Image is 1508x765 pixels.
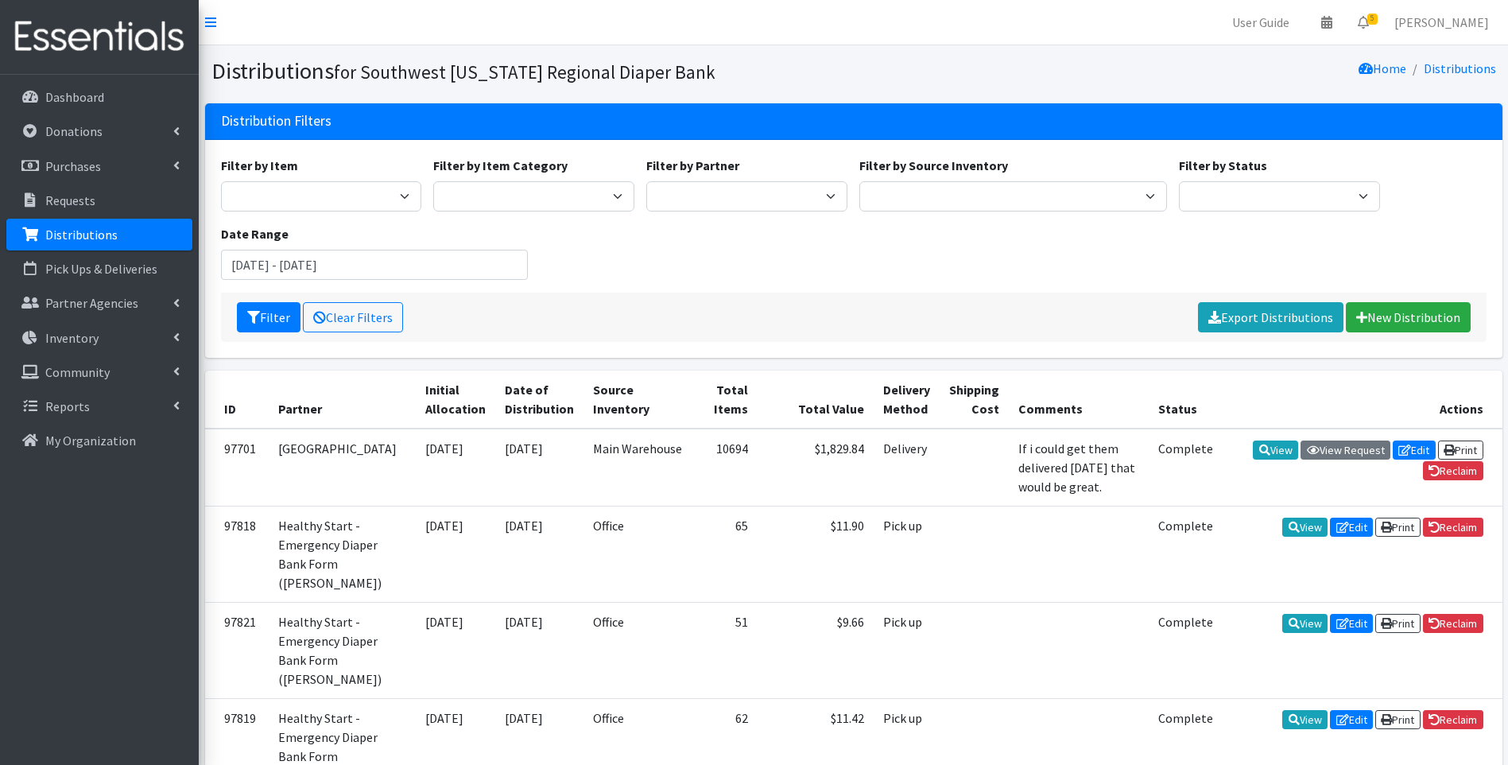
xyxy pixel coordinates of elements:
[1375,710,1421,729] a: Print
[697,506,758,602] td: 65
[269,602,416,698] td: Healthy Start - Emergency Diaper Bank Form ([PERSON_NAME])
[758,371,874,429] th: Total Value
[1009,371,1149,429] th: Comments
[1219,6,1302,38] a: User Guide
[416,506,495,602] td: [DATE]
[583,506,697,602] td: Office
[45,192,95,208] p: Requests
[697,371,758,429] th: Total Items
[45,158,101,174] p: Purchases
[1330,614,1373,633] a: Edit
[1330,710,1373,729] a: Edit
[6,10,192,64] img: HumanEssentials
[1367,14,1378,25] span: 5
[1223,371,1502,429] th: Actions
[1253,441,1298,460] a: View
[758,602,874,698] td: $9.66
[940,371,1009,429] th: Shipping Cost
[646,156,739,175] label: Filter by Partner
[6,322,192,354] a: Inventory
[211,57,848,85] h1: Distributions
[1423,614,1483,633] a: Reclaim
[1149,506,1223,602] td: Complete
[1301,441,1390,460] a: View Request
[221,113,331,130] h3: Distribution Filters
[1282,614,1328,633] a: View
[1423,518,1483,537] a: Reclaim
[758,506,874,602] td: $11.90
[416,602,495,698] td: [DATE]
[874,429,940,507] td: Delivery
[6,150,192,182] a: Purchases
[758,429,874,507] td: $1,829.84
[1424,60,1496,76] a: Distributions
[269,371,416,429] th: Partner
[205,506,269,602] td: 97818
[6,356,192,388] a: Community
[1282,710,1328,729] a: View
[1282,518,1328,537] a: View
[874,371,940,429] th: Delivery Method
[6,81,192,113] a: Dashboard
[6,287,192,319] a: Partner Agencies
[45,330,99,346] p: Inventory
[6,115,192,147] a: Donations
[495,602,583,698] td: [DATE]
[1359,60,1406,76] a: Home
[6,390,192,422] a: Reports
[205,371,269,429] th: ID
[221,224,289,243] label: Date Range
[416,429,495,507] td: [DATE]
[45,123,103,139] p: Donations
[1423,710,1483,729] a: Reclaim
[221,156,298,175] label: Filter by Item
[237,302,300,332] button: Filter
[1149,429,1223,507] td: Complete
[334,60,715,83] small: for Southwest [US_STATE] Regional Diaper Bank
[45,398,90,414] p: Reports
[221,250,529,280] input: January 1, 2011 - December 31, 2011
[1149,371,1223,429] th: Status
[416,371,495,429] th: Initial Allocation
[45,364,110,380] p: Community
[6,425,192,456] a: My Organization
[1198,302,1343,332] a: Export Distributions
[1375,614,1421,633] a: Print
[6,184,192,216] a: Requests
[583,371,697,429] th: Source Inventory
[697,602,758,698] td: 51
[6,219,192,250] a: Distributions
[1382,6,1502,38] a: [PERSON_NAME]
[495,429,583,507] td: [DATE]
[1375,518,1421,537] a: Print
[495,506,583,602] td: [DATE]
[45,433,136,449] p: My Organization
[583,602,697,698] td: Office
[45,261,157,277] p: Pick Ups & Deliveries
[45,89,104,105] p: Dashboard
[1345,6,1382,38] a: 5
[269,506,416,602] td: Healthy Start - Emergency Diaper Bank Form ([PERSON_NAME])
[1149,602,1223,698] td: Complete
[6,253,192,285] a: Pick Ups & Deliveries
[1346,302,1471,332] a: New Distribution
[205,429,269,507] td: 97701
[1393,441,1436,460] a: Edit
[1438,441,1483,460] a: Print
[697,429,758,507] td: 10694
[269,429,416,507] td: [GEOGRAPHIC_DATA]
[205,602,269,698] td: 97821
[874,506,940,602] td: Pick up
[1423,461,1483,480] a: Reclaim
[1179,156,1267,175] label: Filter by Status
[859,156,1008,175] label: Filter by Source Inventory
[1009,429,1149,507] td: If i could get them delivered [DATE] that would be great.
[45,227,118,243] p: Distributions
[874,602,940,698] td: Pick up
[495,371,583,429] th: Date of Distribution
[1330,518,1373,537] a: Edit
[583,429,697,507] td: Main Warehouse
[303,302,403,332] a: Clear Filters
[433,156,568,175] label: Filter by Item Category
[45,295,138,311] p: Partner Agencies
